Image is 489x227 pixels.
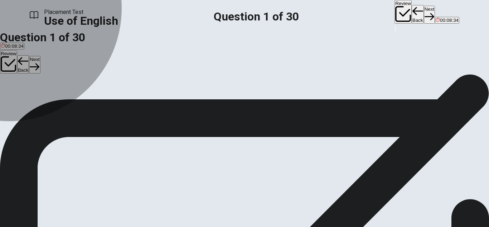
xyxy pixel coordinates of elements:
h1: Question 1 of 30 [214,12,299,21]
button: Next [29,56,40,74]
span: Placement Test [44,8,118,16]
button: Back [412,5,424,24]
span: 00:08:34 [440,18,459,23]
span: 00:08:34 [5,43,24,49]
button: Back [17,55,29,74]
button: 00:08:34 [435,17,459,24]
button: Next [424,6,435,23]
h1: Use of English [44,16,118,25]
